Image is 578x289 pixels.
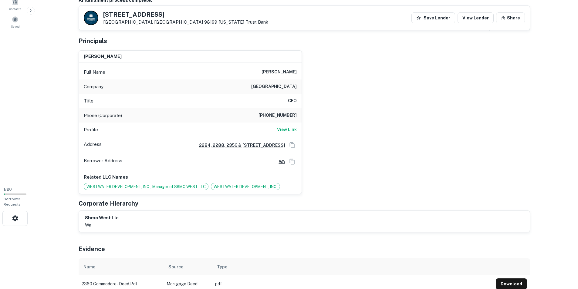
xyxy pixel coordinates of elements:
[212,258,493,275] th: Type
[85,214,119,221] h6: sbmc west llc
[496,12,525,23] button: Share
[84,184,208,190] span: WESTWATER DEVELOPMENT, INC., Manager of SBMC WEST LLC
[288,157,297,166] button: Copy Address
[411,12,455,23] button: Save Lender
[84,126,98,133] p: Profile
[4,197,21,207] span: Borrower Requests
[4,187,12,192] span: 1 / 20
[164,258,212,275] th: Source
[458,12,494,23] a: View Lender
[84,173,297,181] p: Related LLC Names
[262,69,297,76] h6: [PERSON_NAME]
[218,19,268,25] a: [US_STATE] Trust Bank
[288,97,297,105] h6: CFO
[9,6,21,11] span: Contacts
[84,69,105,76] p: Full Name
[84,53,122,60] h6: [PERSON_NAME]
[548,240,578,270] iframe: Chat Widget
[288,141,297,150] button: Copy Address
[79,244,105,254] h5: Evidence
[103,12,268,18] h5: [STREET_ADDRESS]
[84,141,102,150] p: Address
[85,221,119,229] p: wa
[211,184,280,190] span: WESTWATER DEVELOPMENT, INC.
[277,126,297,133] h6: View Link
[84,112,122,119] p: Phone (Corporate)
[168,263,183,271] div: Source
[2,14,29,30] a: Saved
[79,199,138,208] h5: Corporate Hierarchy
[259,112,297,119] h6: [PHONE_NUMBER]
[277,126,297,133] a: View Link
[103,19,268,25] p: [GEOGRAPHIC_DATA], [GEOGRAPHIC_DATA] 98199
[79,36,107,45] h5: Principals
[84,97,93,105] p: Title
[71,6,117,15] div: Sending borrower request to AI...
[251,83,297,90] h6: [GEOGRAPHIC_DATA]
[194,142,285,149] a: 2284, 2288, 2356 & [STREET_ADDRESS]
[84,83,103,90] p: Company
[274,158,285,165] a: WA
[83,263,95,271] div: Name
[79,258,164,275] th: Name
[11,24,20,29] span: Saved
[217,263,227,271] div: Type
[84,157,122,166] p: Borrower Address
